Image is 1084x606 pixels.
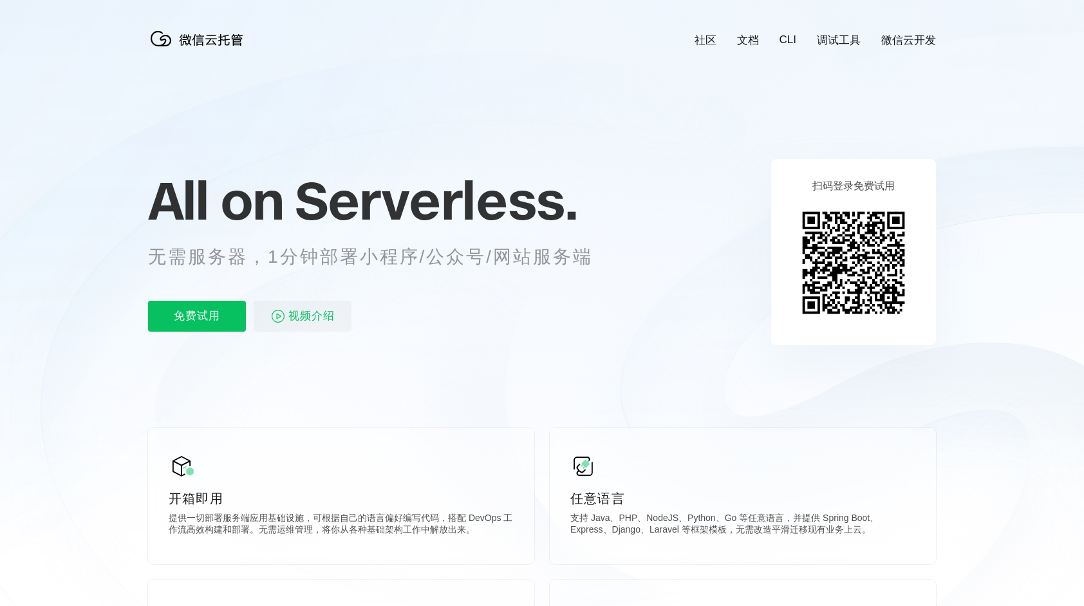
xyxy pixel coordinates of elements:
a: 文档 [737,33,759,48]
a: 社区 [695,33,716,48]
p: 无需服务器，1分钟部署小程序/公众号/网站服务端 [148,244,617,270]
img: 微信云托管 [148,26,251,52]
p: 开箱即用 [169,489,514,507]
a: 调试工具 [817,33,861,48]
p: 支持 Java、PHP、NodeJS、Python、Go 等任意语言，并提供 Spring Boot、Express、Django、Laravel 等框架模板，无需改造平滑迁移现有业务上云。 [570,513,915,538]
p: 扫码登录免费试用 [812,180,895,193]
a: CLI [780,33,796,46]
a: 微信云托管 [148,43,251,53]
a: 微信云开发 [881,33,936,48]
p: 任意语言 [570,489,915,507]
span: Serverless. [295,168,577,232]
p: 免费试用 [148,301,246,332]
span: 视频介绍 [288,301,335,332]
span: All on [148,168,283,232]
p: 提供一切部署服务端应用基础设施，可根据自己的语言偏好编写代码，搭配 DevOps 工作流高效构建和部署。无需运维管理，将你从各种基础架构工作中解放出来。 [169,513,514,538]
img: video_play.svg [270,308,286,324]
